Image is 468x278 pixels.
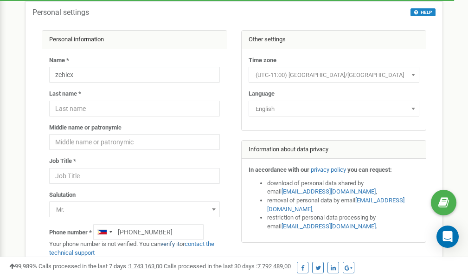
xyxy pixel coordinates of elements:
[42,31,227,49] div: Personal information
[49,157,76,166] label: Job Title *
[257,263,291,270] u: 7 792 489,00
[49,228,92,237] label: Phone number *
[249,90,275,98] label: Language
[410,8,436,16] button: HELP
[267,179,419,196] li: download of personal data shared by email ,
[49,201,220,217] span: Mr.
[9,263,37,270] span: 99,989%
[242,31,426,49] div: Other settings
[49,168,220,184] input: Job Title
[49,101,220,116] input: Last name
[311,166,346,173] a: privacy policy
[282,223,376,230] a: [EMAIL_ADDRESS][DOMAIN_NAME]
[129,263,162,270] u: 1 743 163,00
[38,263,162,270] span: Calls processed in the last 7 days :
[249,67,419,83] span: (UTC-11:00) Pacific/Midway
[252,103,416,116] span: English
[249,101,419,116] span: English
[436,226,459,248] div: Open Intercom Messenger
[49,123,122,132] label: Middle name or patronymic
[49,191,76,200] label: Salutation
[49,240,220,257] p: Your phone number is not verified. You can or
[32,8,89,17] h5: Personal settings
[49,90,81,98] label: Last name *
[49,240,214,256] a: contact the technical support
[52,203,217,216] span: Mr.
[242,141,426,159] div: Information about data privacy
[267,197,404,213] a: [EMAIL_ADDRESS][DOMAIN_NAME]
[93,224,204,240] input: +1-800-555-55-55
[267,213,419,231] li: restriction of personal data processing by email .
[160,240,180,247] a: verify it
[49,67,220,83] input: Name
[164,263,291,270] span: Calls processed in the last 30 days :
[249,166,309,173] strong: In accordance with our
[347,166,392,173] strong: you can request:
[282,188,376,195] a: [EMAIL_ADDRESS][DOMAIN_NAME]
[49,134,220,150] input: Middle name or patronymic
[49,56,69,65] label: Name *
[249,56,276,65] label: Time zone
[267,196,419,213] li: removal of personal data by email ,
[94,225,115,239] div: Telephone country code
[252,69,416,82] span: (UTC-11:00) Pacific/Midway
